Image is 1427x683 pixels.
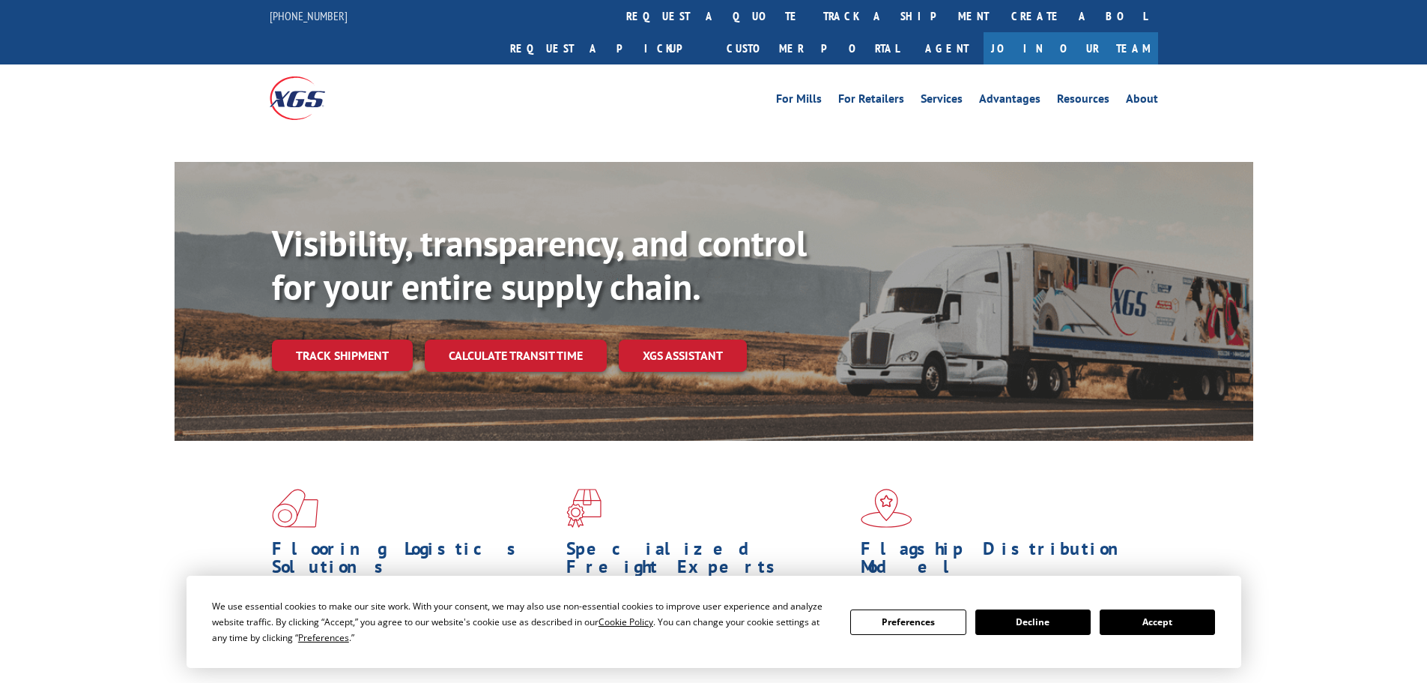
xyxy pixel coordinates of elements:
[272,540,555,583] h1: Flooring Logistics Solutions
[715,32,910,64] a: Customer Portal
[1057,93,1109,109] a: Resources
[187,576,1241,668] div: Cookie Consent Prompt
[910,32,984,64] a: Agent
[979,93,1040,109] a: Advantages
[1100,610,1215,635] button: Accept
[272,489,318,528] img: xgs-icon-total-supply-chain-intelligence-red
[850,610,966,635] button: Preferences
[298,631,349,644] span: Preferences
[1126,93,1158,109] a: About
[272,340,413,371] a: Track shipment
[270,8,348,23] a: [PHONE_NUMBER]
[838,93,904,109] a: For Retailers
[272,220,807,310] b: Visibility, transparency, and control for your entire supply chain.
[499,32,715,64] a: Request a pickup
[861,540,1144,583] h1: Flagship Distribution Model
[599,616,653,628] span: Cookie Policy
[566,489,602,528] img: xgs-icon-focused-on-flooring-red
[984,32,1158,64] a: Join Our Team
[975,610,1091,635] button: Decline
[921,93,963,109] a: Services
[619,340,747,372] a: XGS ASSISTANT
[425,340,607,372] a: Calculate transit time
[212,598,832,646] div: We use essential cookies to make our site work. With your consent, we may also use non-essential ...
[566,540,849,583] h1: Specialized Freight Experts
[776,93,822,109] a: For Mills
[861,489,912,528] img: xgs-icon-flagship-distribution-model-red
